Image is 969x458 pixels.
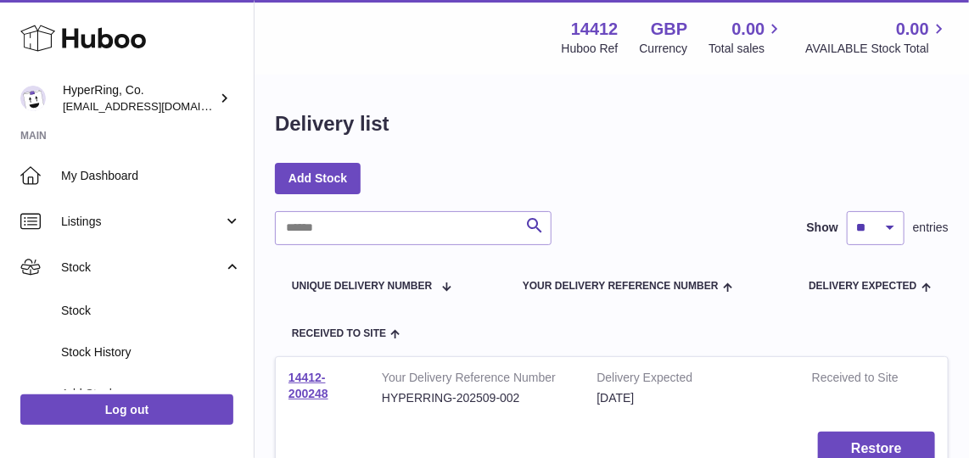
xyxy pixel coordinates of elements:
span: 0.00 [732,18,765,41]
span: entries [913,220,949,236]
span: [EMAIL_ADDRESS][DOMAIN_NAME] [63,99,249,113]
div: HYPERRING-202509-002 [382,390,571,406]
span: Received to Site [292,328,386,339]
strong: Delivery Expected [597,370,786,390]
strong: 14412 [571,18,619,41]
a: Log out [20,394,233,425]
span: Your Delivery Reference Number [523,281,719,292]
a: Add Stock [275,163,361,193]
img: internalAdmin-14412@internal.huboo.com [20,86,46,111]
label: Show [807,220,838,236]
a: 14412-200248 [288,371,328,400]
span: Listings [61,214,223,230]
a: 0.00 AVAILABLE Stock Total [805,18,949,57]
span: My Dashboard [61,168,241,184]
a: 0.00 Total sales [709,18,784,57]
div: HyperRing, Co. [63,82,216,114]
span: 0.00 [896,18,929,41]
div: [DATE] [597,390,786,406]
strong: GBP [651,18,687,41]
div: Currency [640,41,688,57]
span: Delivery Expected [809,281,916,292]
span: Unique Delivery Number [292,281,432,292]
span: Add Stock [61,386,241,402]
strong: Your Delivery Reference Number [382,370,571,390]
span: Stock [61,303,241,319]
span: Total sales [709,41,784,57]
span: AVAILABLE Stock Total [805,41,949,57]
h1: Delivery list [275,110,389,137]
div: Huboo Ref [562,41,619,57]
span: Stock History [61,344,241,360]
span: Stock [61,260,223,276]
strong: Received to Site [812,370,908,390]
